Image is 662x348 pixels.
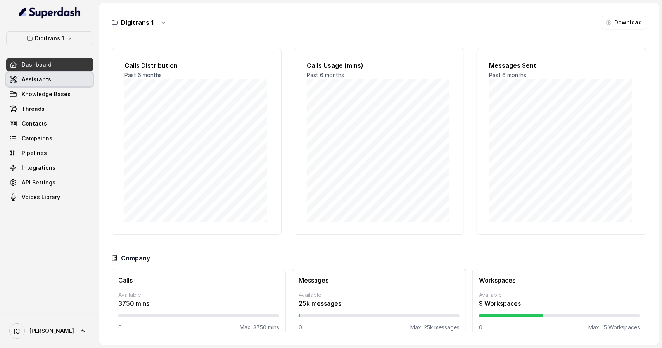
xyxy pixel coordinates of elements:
[489,61,634,70] h2: Messages Sent
[14,327,21,335] text: IC
[6,31,93,45] button: Digitrans 1
[22,120,47,127] span: Contacts
[22,179,55,186] span: API Settings
[22,105,45,113] span: Threads
[22,193,60,201] span: Voices Library
[489,72,527,78] span: Past 6 months
[6,87,93,101] a: Knowledge Bases
[22,164,55,172] span: Integrations
[299,291,460,299] p: Available
[6,102,93,116] a: Threads
[35,34,64,43] p: Digitrans 1
[22,134,52,142] span: Campaigns
[22,61,52,69] span: Dashboard
[6,146,93,160] a: Pipelines
[299,276,460,285] h3: Messages
[479,324,482,331] p: 0
[307,72,344,78] span: Past 6 months
[22,76,51,83] span: Assistants
[6,72,93,86] a: Assistants
[240,324,279,331] p: Max: 3750 mins
[22,149,47,157] span: Pipelines
[118,299,279,308] p: 3750 mins
[299,324,302,331] p: 0
[118,291,279,299] p: Available
[6,320,93,342] a: [PERSON_NAME]
[6,161,93,175] a: Integrations
[124,72,162,78] span: Past 6 months
[118,324,122,331] p: 0
[602,16,646,29] button: Download
[6,176,93,190] a: API Settings
[6,58,93,72] a: Dashboard
[29,327,74,335] span: [PERSON_NAME]
[410,324,460,331] p: Max: 25k messages
[6,190,93,204] a: Voices Library
[299,299,460,308] p: 25k messages
[19,6,81,19] img: light.svg
[121,253,150,263] h3: Company
[6,117,93,131] a: Contacts
[6,131,93,145] a: Campaigns
[479,299,640,308] p: 9 Workspaces
[22,90,71,98] span: Knowledge Bases
[307,61,451,70] h2: Calls Usage (mins)
[479,276,640,285] h3: Workspaces
[588,324,640,331] p: Max: 15 Workspaces
[118,276,279,285] h3: Calls
[479,291,640,299] p: Available
[121,18,154,27] h3: Digitrans 1
[124,61,269,70] h2: Calls Distribution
